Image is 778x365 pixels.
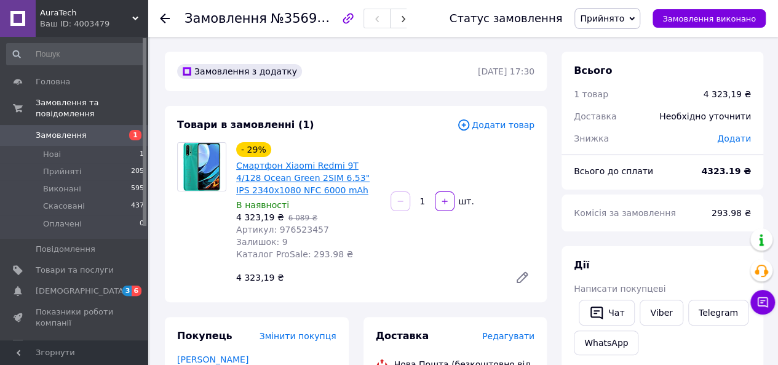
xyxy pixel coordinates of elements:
button: Замовлення виконано [653,9,766,28]
input: Пошук [6,43,145,65]
span: Нові [43,149,61,160]
button: Чат [579,300,635,326]
span: 6 [132,286,141,296]
span: Каталог ProSale: 293.98 ₴ [236,249,353,259]
div: Статус замовлення [450,12,563,25]
span: Всього до сплати [574,166,653,176]
span: 205 [131,166,144,177]
span: Відгуки [36,339,68,350]
span: Комісія за замовлення [574,208,676,218]
span: 1 [129,130,141,140]
span: Замовлення виконано [662,14,756,23]
span: Оплачені [43,219,82,230]
span: Покупець [177,330,232,342]
span: Написати покупцеві [574,284,665,294]
span: В наявності [236,200,289,210]
span: Залишок: 9 [236,237,288,247]
span: Знижка [574,134,609,143]
span: Головна [36,76,70,87]
div: - 29% [236,142,271,157]
span: Редагувати [482,331,534,341]
span: 0 [140,219,144,230]
span: 595 [131,183,144,195]
img: Смартфон Xiaomi Redmi 9T 4/128 Ocean Green 2SIM 6.53" IPS 2340x1080 NFC 6000 mAh [183,143,220,191]
span: Скасовані [43,201,85,212]
span: Прийнято [580,14,624,23]
div: 4 323,19 ₴ [703,88,751,100]
div: Необхідно уточнити [652,103,758,130]
span: 1 [140,149,144,160]
span: 293.98 ₴ [712,208,751,218]
span: 1 товар [574,89,608,99]
div: Ваш ID: 4003479 [40,18,148,30]
a: Смартфон Xiaomi Redmi 9T 4/128 Ocean Green 2SIM 6.53" IPS 2340x1080 NFC 6000 mAh [236,161,370,195]
span: Артикул: 976523457 [236,225,329,235]
span: Показники роботи компанії [36,307,114,329]
span: Замовлення [36,130,87,141]
a: [PERSON_NAME] [177,355,248,364]
span: Доставка [574,111,616,121]
span: Всього [574,65,612,76]
a: Telegram [688,300,748,326]
a: Viber [640,300,683,326]
span: Замовлення [185,11,267,26]
div: Повернутися назад [160,12,170,25]
div: шт. [456,195,475,207]
a: WhatsApp [574,331,638,355]
span: Дії [574,259,589,271]
span: Прийняті [43,166,81,177]
span: 437 [131,201,144,212]
span: 4 323,19 ₴ [236,212,284,222]
span: Товари та послуги [36,265,114,276]
span: Замовлення та повідомлення [36,97,148,119]
div: 4 323,19 ₴ [231,269,505,286]
span: №356917900 [271,10,358,26]
b: 4323.19 ₴ [701,166,751,176]
span: Змінити покупця [260,331,336,341]
span: Виконані [43,183,81,195]
time: [DATE] 17:30 [478,66,534,76]
div: Замовлення з додатку [177,64,302,79]
span: 3 [122,286,132,296]
span: 6 089 ₴ [288,214,317,222]
span: Товари в замовленні (1) [177,119,314,130]
span: [DEMOGRAPHIC_DATA] [36,286,127,297]
span: Повідомлення [36,244,95,255]
span: Доставка [376,330,429,342]
span: AuraTech [40,7,132,18]
a: Редагувати [510,265,534,290]
span: Додати [717,134,751,143]
span: Додати товар [457,118,534,132]
button: Чат з покупцем [750,290,775,315]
